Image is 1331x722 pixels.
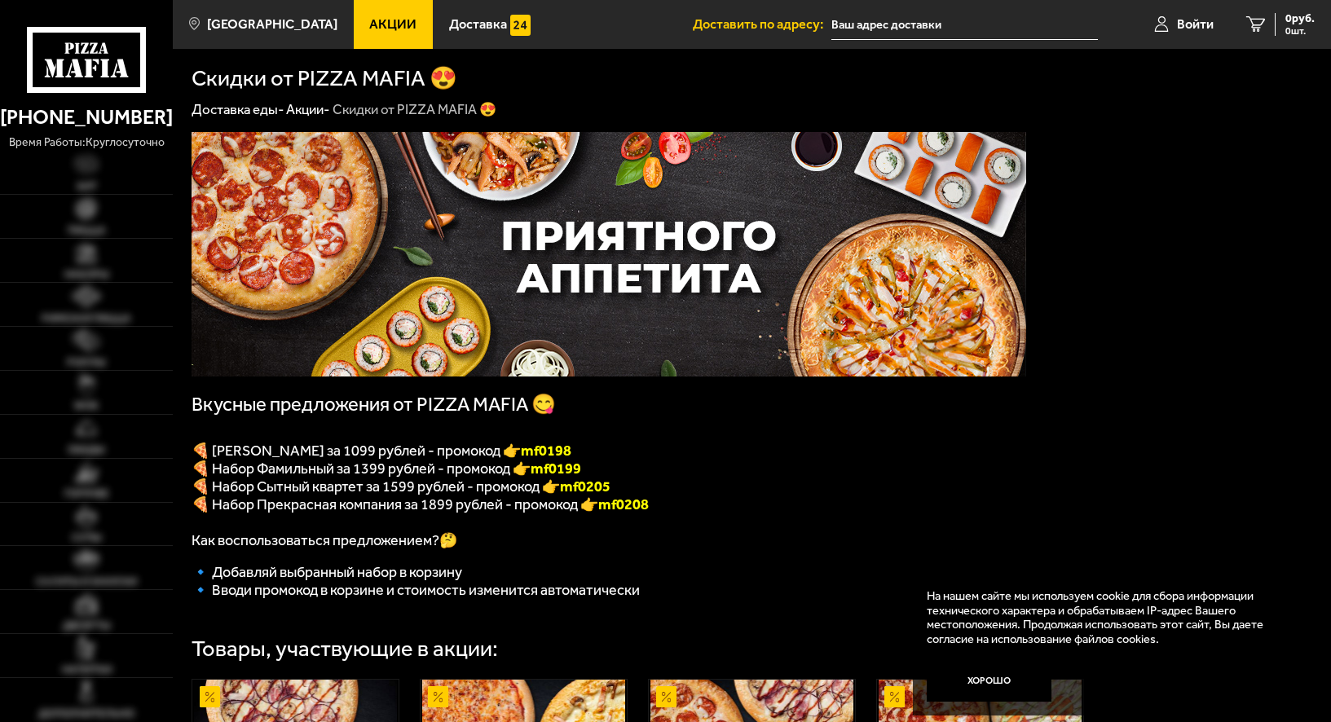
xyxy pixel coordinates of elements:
[192,132,1026,376] img: 1024x1024
[42,313,131,324] span: Римская пицца
[1285,26,1315,36] span: 0 шт.
[207,18,337,31] span: [GEOGRAPHIC_DATA]
[510,15,531,36] img: 15daf4d41897b9f0e9f617042186c801.svg
[831,10,1098,40] input: Ваш адрес доставки
[656,686,677,707] img: Акционный
[192,638,498,660] div: Товары, участвующие в акции:
[560,478,610,495] b: mf0205
[598,495,649,513] span: mf0208
[192,478,610,495] span: 🍕 Набор Сытный квартет за 1599 рублей - промокод 👉
[428,686,449,707] img: Акционный
[192,581,640,599] span: 🔹 Вводи промокод в корзине и стоимость изменится автоматически
[927,660,1051,702] button: Хорошо
[1285,13,1315,24] span: 0 руб.
[38,708,134,719] span: Дополнительно
[927,589,1289,647] p: На нашем сайте мы используем cookie для сбора информации технического характера и обрабатываем IP...
[192,495,598,513] span: 🍕 Набор Прекрасная компания за 1899 рублей - промокод 👉
[449,18,507,31] span: Доставка
[333,100,496,118] div: Скидки от PIZZA MAFIA 😍
[68,444,105,455] span: Обеды
[77,181,97,192] span: Хит
[68,225,106,236] span: Пицца
[200,686,221,707] img: Акционный
[72,532,102,543] span: Супы
[192,101,284,117] a: Доставка еды-
[1177,18,1214,31] span: Войти
[62,664,112,675] span: Напитки
[521,442,571,460] font: mf0198
[192,531,457,549] span: Как воспользоваться предложением?🤔
[531,460,581,478] b: mf0199
[192,460,581,478] span: 🍕 Набор Фамильный за 1399 рублей - промокод 👉
[192,68,457,90] h1: Скидки от PIZZA MAFIA 😍
[192,393,556,416] span: Вкусные предложения от PIZZA MAFIA 😋
[369,18,416,31] span: Акции
[192,442,571,460] span: 🍕 [PERSON_NAME] за 1099 рублей - промокод 👉
[36,576,137,587] span: Салаты и закуски
[693,18,831,31] span: Доставить по адресу:
[192,563,462,581] span: 🔹 Добавляй выбранный набор в корзину
[74,400,99,411] span: WOK
[286,101,329,117] a: Акции-
[64,488,108,499] span: Горячее
[884,686,906,707] img: Акционный
[63,620,111,631] span: Десерты
[64,269,109,280] span: Наборы
[67,357,106,368] span: Роллы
